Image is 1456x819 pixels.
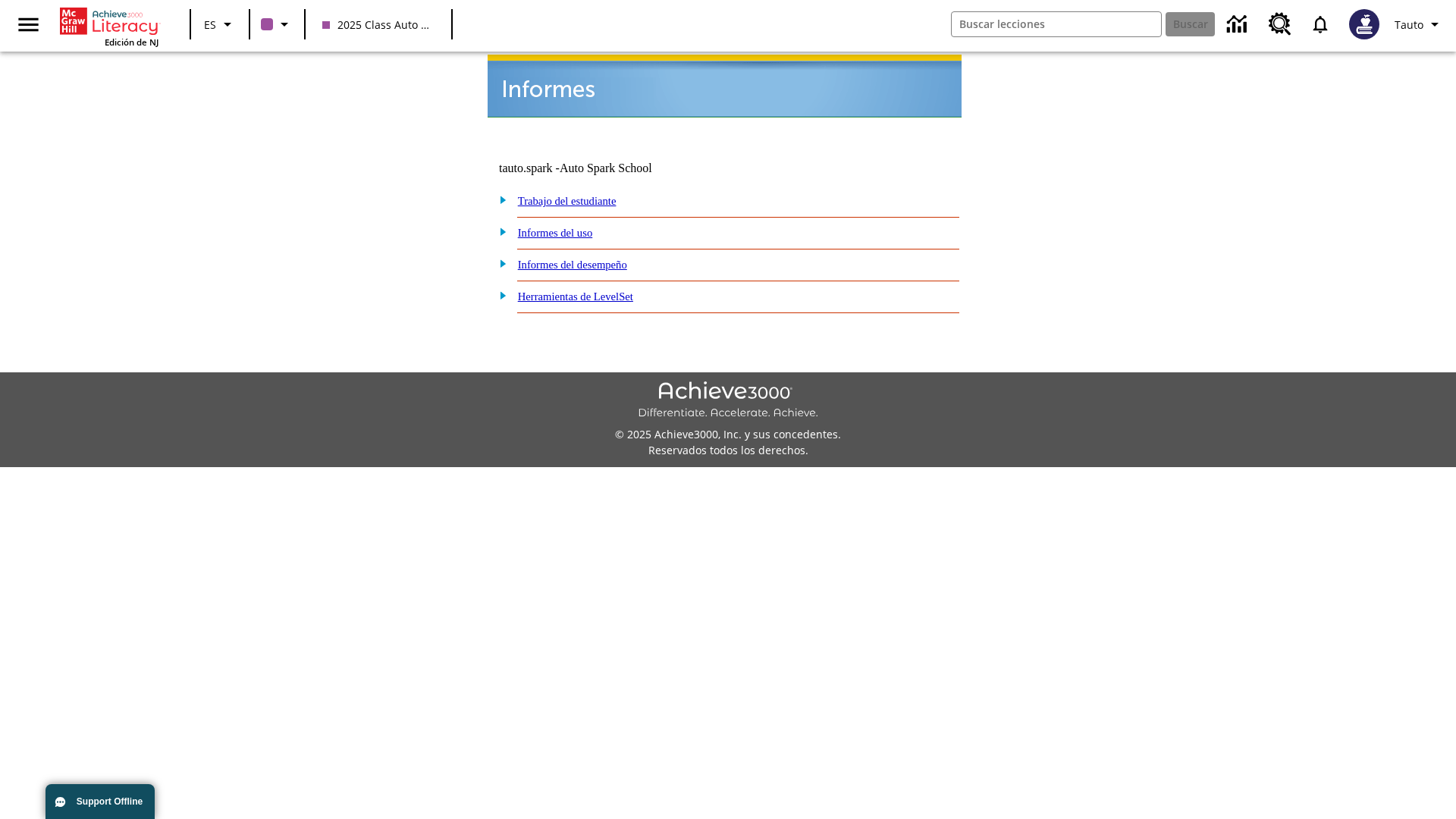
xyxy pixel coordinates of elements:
button: Escoja un nuevo avatar [1340,5,1389,44]
span: ES [204,17,216,33]
td: tauto.spark - [499,162,778,175]
img: plus.gif [491,193,507,206]
button: Support Offline [45,784,155,819]
span: Tauto [1395,17,1423,33]
button: Lenguaje: ES, Selecciona un idioma [196,11,244,38]
a: Informes del desempeño [518,259,627,271]
img: Achieve3000 Differentiate Accelerate Achieve [638,381,818,420]
div: Portada [60,5,158,48]
nobr: Auto Spark School [560,162,652,174]
span: Support Offline [77,796,143,807]
button: Abrir el menú lateral [6,2,51,47]
a: Trabajo del estudiante [518,195,617,207]
img: plus.gif [491,256,507,270]
a: Herramientas de LevelSet [518,290,633,303]
a: Centro de recursos, Se abrirá en una pestaña nueva. [1260,4,1301,45]
button: El color de la clase es morado/púrpura. Cambiar el color de la clase. [255,11,300,38]
a: Centro de información [1218,4,1260,45]
img: header [488,55,962,118]
span: Edición de NJ [105,36,158,48]
a: Notificaciones [1301,5,1340,44]
img: plus.gif [491,224,507,238]
button: Perfil/Configuración [1389,11,1450,38]
a: Informes del uso [518,227,593,239]
img: Avatar [1349,9,1379,39]
input: Buscar campo [952,12,1161,36]
span: 2025 Class Auto Grade 13 [322,17,435,33]
img: plus.gif [491,288,507,302]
